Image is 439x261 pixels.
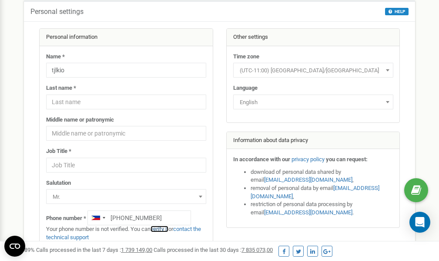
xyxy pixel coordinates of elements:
[46,116,114,124] label: Middle name or patronymic
[251,168,393,184] li: download of personal data shared by email ,
[46,226,201,241] a: contact the technical support
[46,189,206,204] span: Mr.
[36,247,152,253] span: Calls processed in the last 7 days :
[46,84,76,92] label: Last name *
[46,225,206,241] p: Your phone number is not verified. You can or
[251,200,393,217] li: restriction of personal data processing by email .
[46,214,86,223] label: Phone number *
[409,212,430,233] div: Open Intercom Messenger
[251,185,379,200] a: [EMAIL_ADDRESS][DOMAIN_NAME]
[46,53,65,61] label: Name *
[46,147,71,156] label: Job Title *
[30,8,84,16] h5: Personal settings
[264,176,352,183] a: [EMAIL_ADDRESS][DOMAIN_NAME]
[233,95,393,109] span: English
[385,8,409,15] button: HELP
[233,53,259,61] label: Time zone
[227,132,400,149] div: Information about data privacy
[88,211,108,225] div: Telephone country code
[233,63,393,78] span: (UTC-11:00) Pacific/Midway
[251,184,393,200] li: removal of personal data by email ,
[46,95,206,109] input: Last name
[236,96,390,108] span: English
[233,84,258,92] label: Language
[40,29,213,46] div: Personal information
[121,247,152,253] u: 1 739 149,00
[236,64,390,77] span: (UTC-11:00) Pacific/Midway
[154,247,273,253] span: Calls processed in the last 30 days :
[227,29,400,46] div: Other settings
[233,156,290,163] strong: In accordance with our
[326,156,368,163] strong: you can request:
[264,209,352,216] a: [EMAIL_ADDRESS][DOMAIN_NAME]
[46,158,206,173] input: Job Title
[49,191,203,203] span: Mr.
[4,236,25,257] button: Open CMP widget
[151,226,168,232] a: verify it
[46,179,71,187] label: Salutation
[46,63,206,78] input: Name
[292,156,325,163] a: privacy policy
[46,126,206,141] input: Middle name or patronymic
[87,210,191,225] input: +1-800-555-55-55
[241,247,273,253] u: 7 835 073,00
